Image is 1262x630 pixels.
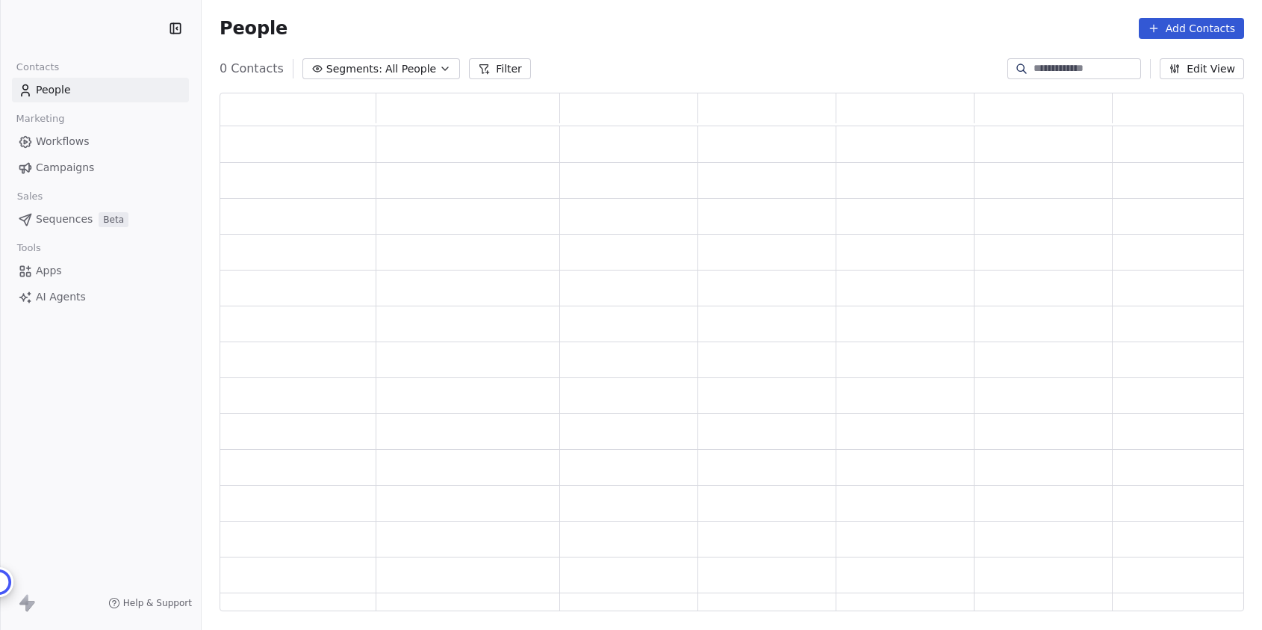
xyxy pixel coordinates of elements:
span: People [36,82,71,98]
span: Sales [10,185,49,208]
span: Sequences [36,211,93,227]
a: Apps [12,259,189,283]
span: Help & Support [123,597,192,609]
span: Marketing [10,108,71,130]
a: People [12,78,189,102]
a: Workflows [12,129,189,154]
button: Add Contacts [1139,18,1244,39]
span: Apps [36,263,62,279]
a: Campaigns [12,155,189,180]
span: Workflows [36,134,90,149]
span: Campaigns [36,160,94,176]
button: Edit View [1160,58,1244,79]
span: People [220,17,287,40]
span: AI Agents [36,289,86,305]
a: AI Agents [12,285,189,309]
span: All People [385,61,436,77]
div: grid [220,126,1251,612]
span: Tools [10,237,47,259]
a: Help & Support [108,597,192,609]
span: Contacts [10,56,66,78]
button: Filter [469,58,531,79]
span: 0 Contacts [220,60,284,78]
span: Segments: [326,61,382,77]
a: SequencesBeta [12,207,189,232]
span: Beta [99,212,128,227]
